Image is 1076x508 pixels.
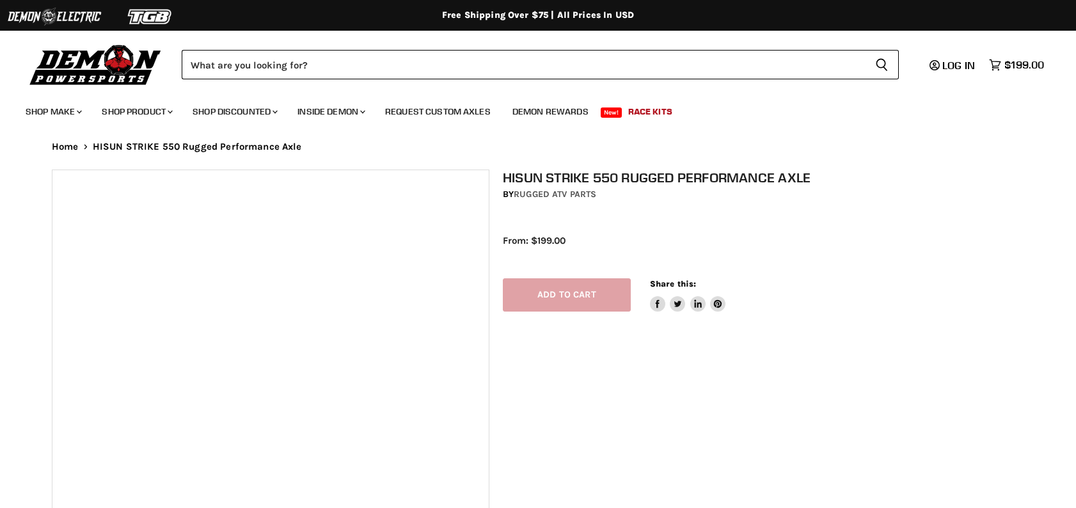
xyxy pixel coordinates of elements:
[92,99,180,125] a: Shop Product
[16,99,90,125] a: Shop Make
[376,99,500,125] a: Request Custom Axles
[26,10,1050,21] div: Free Shipping Over $75 | All Prices In USD
[26,141,1050,152] nav: Breadcrumbs
[26,42,166,87] img: Demon Powersports
[601,107,622,118] span: New!
[650,279,696,289] span: Share this:
[52,141,79,152] a: Home
[924,60,983,71] a: Log in
[182,50,899,79] form: Product
[93,141,302,152] span: HISUN STRIKE 550 Rugged Performance Axle
[288,99,373,125] a: Inside Demon
[6,4,102,29] img: Demon Electric Logo 2
[16,93,1041,125] ul: Main menu
[503,99,598,125] a: Demon Rewards
[183,99,285,125] a: Shop Discounted
[503,170,1038,186] h1: HISUN STRIKE 550 Rugged Performance Axle
[503,187,1038,202] div: by
[1004,59,1044,71] span: $199.00
[619,99,682,125] a: Race Kits
[983,56,1050,74] a: $199.00
[865,50,899,79] button: Search
[182,50,865,79] input: Search
[942,59,975,72] span: Log in
[102,4,198,29] img: TGB Logo 2
[650,278,726,312] aside: Share this:
[514,189,596,200] a: Rugged ATV Parts
[503,235,566,246] span: From: $199.00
